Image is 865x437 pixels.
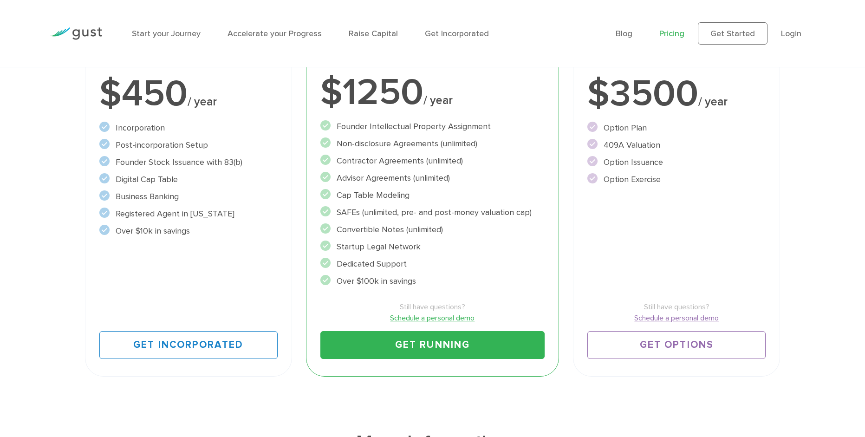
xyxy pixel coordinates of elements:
[99,156,278,169] li: Founder Stock Issuance with 83(b)
[99,75,278,112] div: $450
[320,172,545,184] li: Advisor Agreements (unlimited)
[698,95,728,109] span: / year
[99,173,278,186] li: Digital Cap Table
[99,139,278,151] li: Post-incorporation Setup
[228,29,322,39] a: Accelerate your Progress
[587,75,766,112] div: $3500
[616,29,632,39] a: Blog
[132,29,201,39] a: Start your Journey
[698,22,767,45] a: Get Started
[50,27,102,40] img: Gust Logo
[320,275,545,287] li: Over $100k in savings
[320,206,545,219] li: SAFEs (unlimited, pre- and post-money valuation cap)
[781,29,801,39] a: Login
[587,313,766,324] a: Schedule a personal demo
[99,208,278,220] li: Registered Agent in [US_STATE]
[320,155,545,167] li: Contractor Agreements (unlimited)
[320,120,545,133] li: Founder Intellectual Property Assignment
[320,258,545,270] li: Dedicated Support
[320,301,545,313] span: Still have questions?
[587,301,766,313] span: Still have questions?
[99,225,278,237] li: Over $10k in savings
[587,156,766,169] li: Option Issuance
[99,331,278,359] a: Get Incorporated
[587,173,766,186] li: Option Exercise
[587,122,766,134] li: Option Plan
[99,122,278,134] li: Incorporation
[320,137,545,150] li: Non-disclosure Agreements (unlimited)
[99,190,278,203] li: Business Banking
[587,331,766,359] a: Get Options
[188,95,217,109] span: / year
[320,313,545,324] a: Schedule a personal demo
[320,189,545,202] li: Cap Table Modeling
[587,139,766,151] li: 409A Valuation
[425,29,489,39] a: Get Incorporated
[659,29,684,39] a: Pricing
[320,74,545,111] div: $1250
[423,93,453,107] span: / year
[320,241,545,253] li: Startup Legal Network
[320,331,545,359] a: Get Running
[320,223,545,236] li: Convertible Notes (unlimited)
[349,29,398,39] a: Raise Capital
